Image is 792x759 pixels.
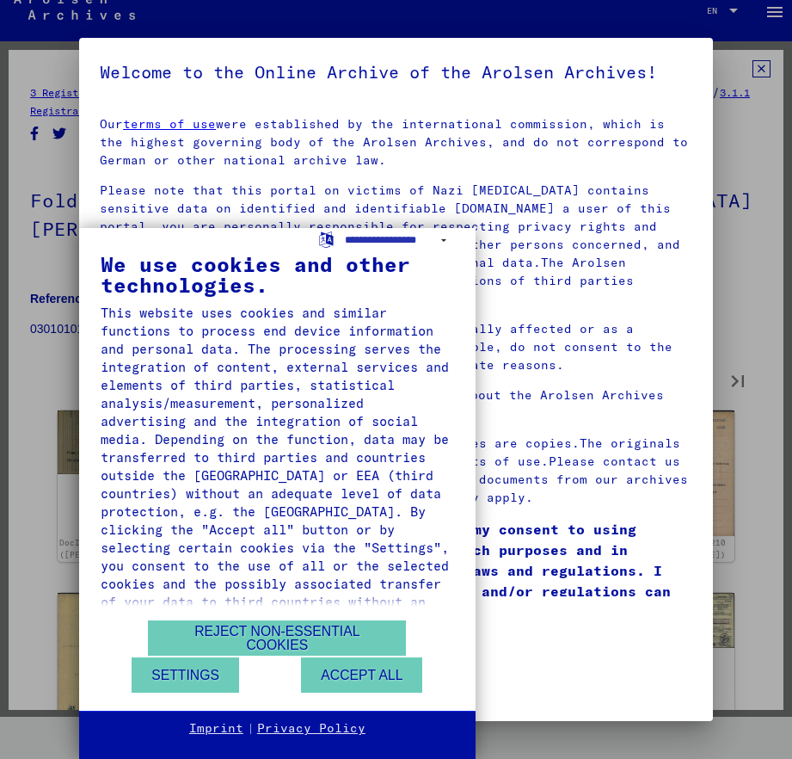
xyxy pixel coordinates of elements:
[132,657,239,693] button: Settings
[301,657,422,693] button: Accept all
[101,304,454,629] div: This website uses cookies and similar functions to process end device information and personal da...
[101,254,454,295] div: We use cookies and other technologies.
[189,720,243,737] a: Imprint
[148,620,406,656] button: Reject non-essential cookies
[257,720,365,737] a: Privacy Policy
